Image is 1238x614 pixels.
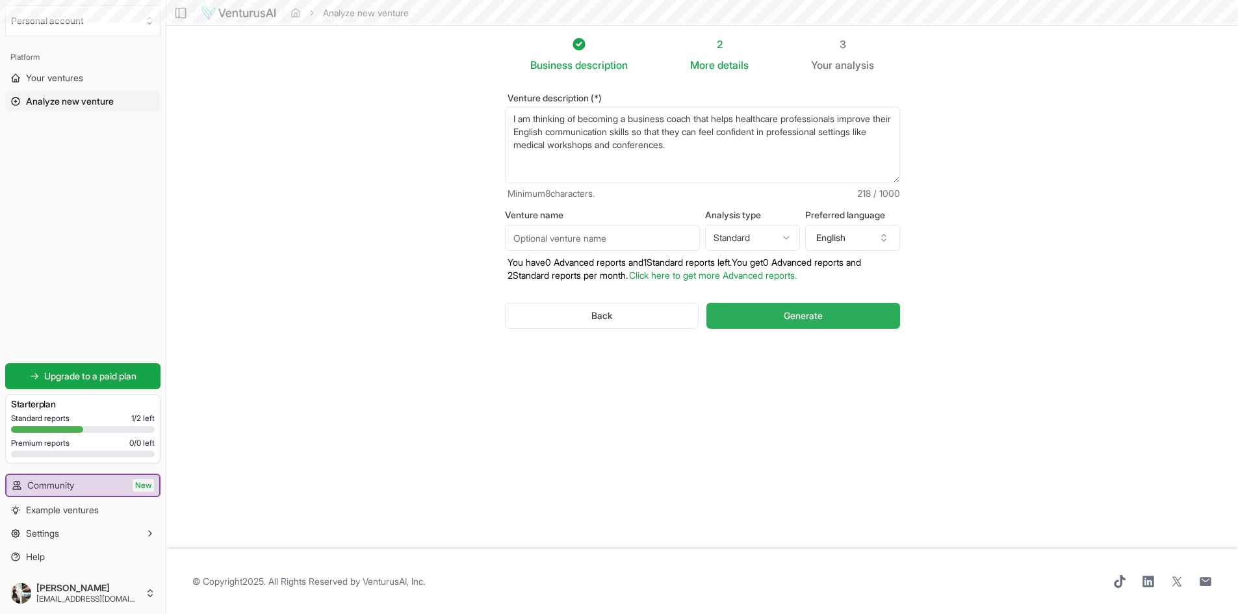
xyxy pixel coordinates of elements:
[10,583,31,604] img: ACg8ocJcvIJR1IewzBYUHZCRDYF2sUYq2IZ1r5kaiWqBvTJsEOxFKBdh=s96-c
[505,303,699,329] button: Back
[5,500,161,520] a: Example ventures
[805,211,900,220] label: Preferred language
[629,270,797,281] a: Click here to get more Advanced reports.
[811,36,874,52] div: 3
[36,582,140,594] span: [PERSON_NAME]
[5,91,161,112] a: Analyze new venture
[717,58,749,71] span: details
[805,225,900,251] button: English
[706,303,899,329] button: Generate
[530,57,573,73] span: Business
[705,211,800,220] label: Analysis type
[5,363,161,389] a: Upgrade to a paid plan
[133,479,154,492] span: New
[857,187,900,200] span: 218 / 1000
[131,413,155,424] span: 1 / 2 left
[36,594,140,604] span: [EMAIL_ADDRESS][DOMAIN_NAME]
[27,479,74,492] span: Community
[5,546,161,567] a: Help
[508,187,595,200] span: Minimum 8 characters.
[26,527,59,540] span: Settings
[26,504,99,517] span: Example ventures
[505,256,900,282] p: You have 0 Advanced reports and 1 Standard reports left. Y ou get 0 Advanced reports and 2 Standa...
[505,211,700,220] label: Venture name
[835,58,874,71] span: analysis
[811,57,832,73] span: Your
[784,309,823,322] span: Generate
[363,576,423,587] a: VenturusAI, Inc
[129,438,155,448] span: 0 / 0 left
[505,225,700,251] input: Optional venture name
[575,58,628,71] span: description
[11,413,70,424] span: Standard reports
[192,575,425,588] span: © Copyright 2025 . All Rights Reserved by .
[5,578,161,609] button: [PERSON_NAME][EMAIL_ADDRESS][DOMAIN_NAME]
[26,71,83,84] span: Your ventures
[26,550,45,563] span: Help
[11,398,155,411] h3: Starter plan
[11,438,70,448] span: Premium reports
[5,523,161,544] button: Settings
[5,68,161,88] a: Your ventures
[5,47,161,68] div: Platform
[690,36,749,52] div: 2
[505,94,900,103] label: Venture description (*)
[690,57,715,73] span: More
[26,95,114,108] span: Analyze new venture
[6,475,159,496] a: CommunityNew
[44,370,136,383] span: Upgrade to a paid plan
